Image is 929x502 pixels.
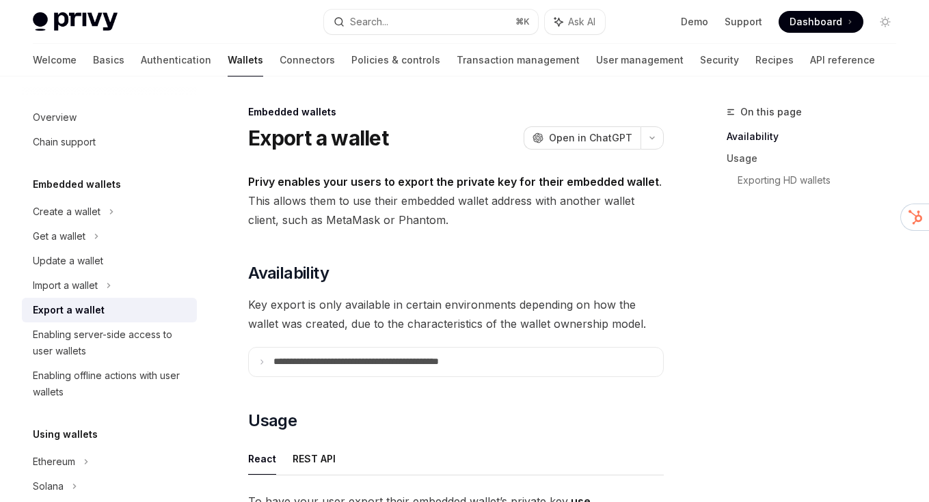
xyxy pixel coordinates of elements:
div: Get a wallet [33,228,85,245]
h5: Embedded wallets [33,176,121,193]
a: Enabling offline actions with user wallets [22,363,197,404]
a: Export a wallet [22,298,197,322]
h5: Using wallets [33,426,98,443]
h1: Export a wallet [248,126,388,150]
a: Welcome [33,44,77,76]
a: Policies & controls [351,44,440,76]
button: Ask AI [545,10,605,34]
span: Dashboard [790,15,842,29]
a: Enabling server-side access to user wallets [22,322,197,363]
a: Connectors [280,44,335,76]
a: Dashboard [779,11,863,33]
div: Chain support [33,134,96,150]
div: Import a wallet [33,277,98,294]
div: Create a wallet [33,204,100,220]
button: React [248,443,276,475]
div: Search... [350,14,388,30]
div: Enabling offline actions with user wallets [33,367,189,400]
div: Solana [33,478,64,494]
a: Demo [681,15,708,29]
a: API reference [810,44,875,76]
a: Security [700,44,739,76]
span: Key export is only available in certain environments depending on how the wallet was created, due... [248,295,664,333]
div: Update a wallet [33,253,103,269]
span: . This allows them to use their embedded wallet address with another wallet client, such as MetaM... [248,172,664,229]
button: Search...⌘K [324,10,537,34]
strong: Privy enables your users to export the private key for their embedded wallet [248,175,659,189]
span: On this page [740,104,802,120]
span: Availability [248,262,329,284]
a: Recipes [755,44,794,76]
a: Support [725,15,762,29]
a: Basics [93,44,124,76]
button: REST API [293,443,336,475]
a: Wallets [228,44,263,76]
span: Open in ChatGPT [549,131,632,145]
div: Embedded wallets [248,105,664,119]
img: light logo [33,12,118,31]
div: Ethereum [33,454,75,470]
a: Overview [22,105,197,130]
span: ⌘ K [515,16,530,27]
span: Usage [248,410,297,432]
a: User management [596,44,684,76]
a: Update a wallet [22,249,197,273]
a: Transaction management [457,44,580,76]
button: Toggle dark mode [874,11,896,33]
a: Chain support [22,130,197,154]
span: Ask AI [568,15,595,29]
div: Export a wallet [33,302,105,318]
a: Authentication [141,44,211,76]
a: Exporting HD wallets [738,169,907,191]
a: Availability [727,126,907,148]
div: Overview [33,109,77,126]
button: Open in ChatGPT [524,126,641,150]
a: Usage [727,148,907,169]
div: Enabling server-side access to user wallets [33,326,189,359]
